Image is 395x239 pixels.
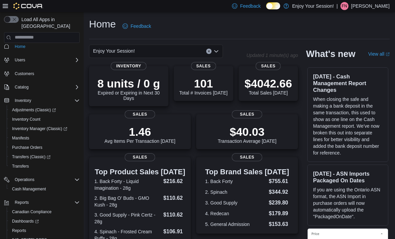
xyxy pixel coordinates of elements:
[94,178,161,191] dt: 1. Back Forty - Liquid Imagination - 28g
[12,126,67,131] span: Inventory Manager (Classic)
[104,125,175,138] p: 1.46
[15,71,34,76] span: Customers
[1,42,82,51] button: Home
[232,153,262,161] span: Sales
[125,110,155,118] span: Sales
[12,117,41,122] span: Inventory Count
[292,2,334,10] p: Enjoy Your Session!
[9,143,45,152] a: Purchase Orders
[9,208,54,216] a: Canadian Compliance
[9,143,80,152] span: Purchase Orders
[245,77,292,96] div: Total Sales [DATE]
[12,198,80,206] span: Reports
[1,96,82,105] button: Inventory
[15,57,25,63] span: Users
[94,195,161,208] dt: 2. Big Bag O' Buds - GMO Kush - 28g
[9,162,31,170] a: Transfers
[1,82,82,92] button: Catalog
[179,77,228,96] div: Total # Invoices [DATE]
[15,200,29,205] span: Reports
[9,227,29,235] a: Reports
[205,210,266,217] dt: 4. Redecan
[12,176,80,184] span: Operations
[9,217,80,225] span: Dashboards
[94,212,161,225] dt: 3. Good Supply - Pink Certz - 28g
[9,115,43,123] a: Inventory Count
[12,56,28,64] button: Users
[1,69,82,78] button: Customers
[12,176,37,184] button: Operations
[7,207,82,217] button: Canadian Compliance
[7,115,82,124] button: Inventory Count
[306,49,355,59] h2: What's new
[93,47,135,55] span: Enjoy Your Session!
[9,125,70,133] a: Inventory Manager (Classic)
[94,168,185,176] h3: Top Product Sales [DATE]
[163,211,185,219] dd: $110.62
[256,62,281,70] span: Sales
[218,125,276,138] p: $40.03
[9,125,80,133] span: Inventory Manager (Classic)
[9,227,80,235] span: Reports
[7,105,82,115] a: Adjustments (Classic)
[269,220,289,228] dd: $153.63
[131,23,151,29] span: Feedback
[12,198,31,206] button: Reports
[9,115,80,123] span: Inventory Count
[7,184,82,194] button: Cash Management
[269,177,289,185] dd: $755.61
[7,217,82,226] a: Dashboards
[15,177,34,182] span: Operations
[12,219,39,224] span: Dashboards
[368,51,390,57] a: View allExternal link
[9,217,42,225] a: Dashboards
[9,185,80,193] span: Cash Management
[9,134,80,142] span: Manifests
[7,152,82,162] a: Transfers (Classic)
[266,2,280,9] input: Dark Mode
[12,209,52,215] span: Canadian Compliance
[1,175,82,184] button: Operations
[205,221,266,228] dt: 5. General Admission
[19,16,80,29] span: Load All Apps in [GEOGRAPHIC_DATA]
[9,153,80,161] span: Transfers (Classic)
[12,83,31,91] button: Catalog
[104,125,175,144] div: Avg Items Per Transaction [DATE]
[12,186,46,192] span: Cash Management
[232,110,262,118] span: Sales
[9,208,80,216] span: Canadian Compliance
[313,170,383,184] h3: [DATE] - ASN Imports Packaged On Dates
[205,189,266,195] dt: 2. Spinach
[218,125,276,144] div: Transaction Average [DATE]
[205,199,266,206] dt: 3. Good Supply
[163,177,185,185] dd: $216.62
[336,2,338,10] p: |
[120,19,154,33] a: Feedback
[179,77,228,90] p: 101
[342,2,347,10] span: FN
[269,199,289,207] dd: $239.80
[12,43,28,51] a: Home
[206,49,212,54] button: Clear input
[214,49,219,54] button: Open list of options
[340,2,348,10] div: Fabio Nocita
[12,145,43,150] span: Purchase Orders
[7,162,82,171] button: Transfers
[125,153,155,161] span: Sales
[191,62,216,70] span: Sales
[12,97,34,105] button: Inventory
[12,154,51,160] span: Transfers (Classic)
[9,106,80,114] span: Adjustments (Classic)
[12,42,80,51] span: Home
[12,97,80,105] span: Inventory
[12,70,37,78] a: Customers
[89,17,116,31] h1: Home
[9,162,80,170] span: Transfers
[269,188,289,196] dd: $344.92
[12,135,29,141] span: Manifests
[94,77,163,90] p: 8 units / 0 g
[111,62,147,70] span: Inventory
[12,164,29,169] span: Transfers
[9,185,49,193] a: Cash Management
[246,53,298,58] p: Updated 1 minute(s) ago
